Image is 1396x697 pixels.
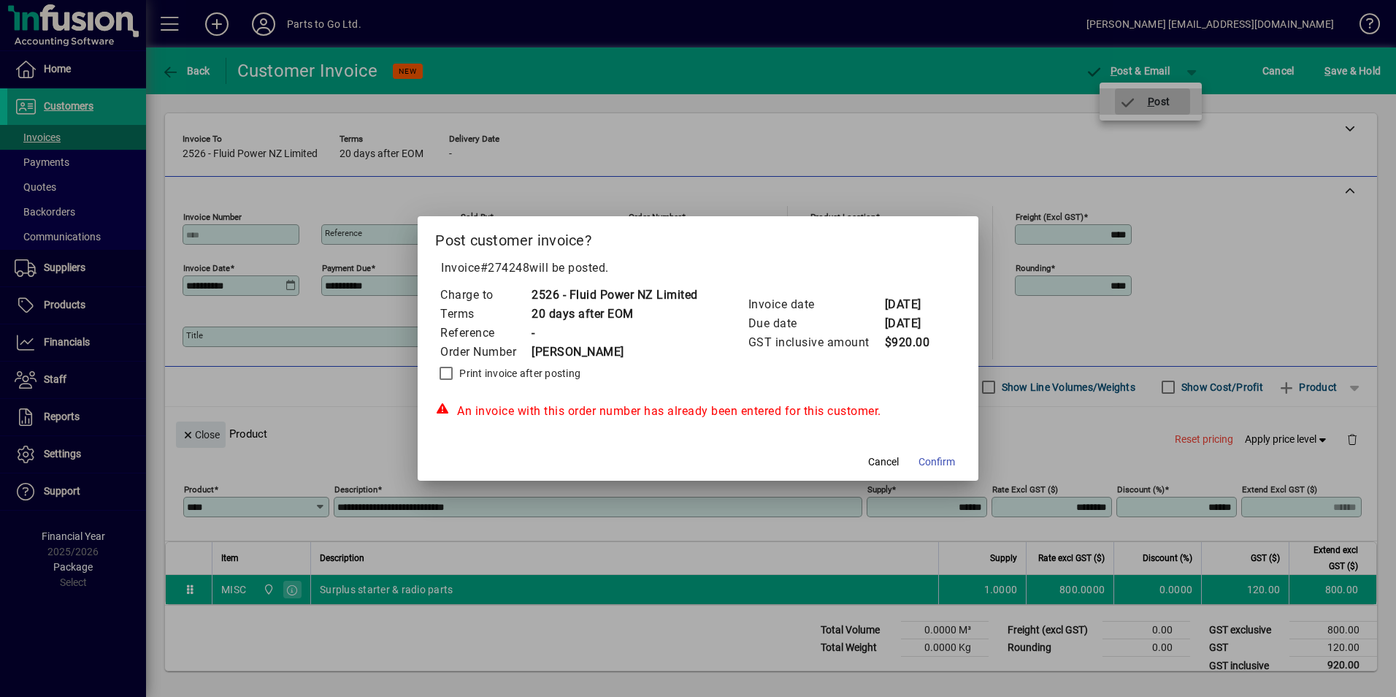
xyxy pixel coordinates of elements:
[531,305,698,324] td: 20 days after EOM
[748,314,884,333] td: Due date
[918,454,955,470] span: Confirm
[884,295,943,314] td: [DATE]
[531,324,698,343] td: -
[440,305,531,324] td: Terms
[440,286,531,305] td: Charge to
[456,366,580,381] label: Print invoice after posting
[748,333,884,352] td: GST inclusive amount
[748,295,884,314] td: Invoice date
[531,286,698,305] td: 2526 - Fluid Power NZ Limited
[913,449,961,475] button: Confirm
[440,324,531,343] td: Reference
[440,343,531,362] td: Order Number
[418,216,978,259] h2: Post customer invoice?
[480,261,530,275] span: #274248
[860,449,907,475] button: Cancel
[884,314,943,333] td: [DATE]
[435,259,961,277] p: Invoice will be posted .
[884,333,943,352] td: $920.00
[868,454,899,470] span: Cancel
[531,343,698,362] td: [PERSON_NAME]
[435,403,961,420] div: An invoice with this order number has already been entered for this customer.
